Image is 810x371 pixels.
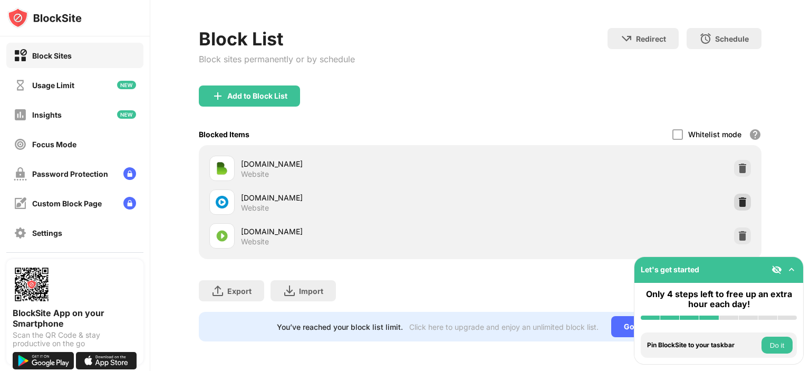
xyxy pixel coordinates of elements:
div: Whitelist mode [688,130,741,139]
img: omni-setup-toggle.svg [786,264,797,275]
img: eye-not-visible.svg [772,264,782,275]
img: get-it-on-google-play.svg [13,352,74,369]
div: [DOMAIN_NAME] [241,226,480,237]
div: Scan the QR Code & stay productive on the go [13,331,137,348]
img: favicons [216,230,228,242]
div: Settings [32,229,62,237]
div: Click here to upgrade and enjoy an unlimited block list. [409,322,599,331]
div: You’ve reached your block list limit. [277,322,403,331]
img: download-on-the-app-store.svg [76,352,137,369]
button: Do it [761,337,793,354]
div: Only 4 steps left to free up an extra hour each day! [641,289,797,309]
div: Redirect [636,34,666,43]
img: logo-blocksite.svg [7,7,82,28]
img: favicons [216,162,228,175]
img: new-icon.svg [117,81,136,89]
div: Go Unlimited [611,316,683,337]
div: Block List [199,28,355,50]
div: Custom Block Page [32,199,102,208]
div: BlockSite App on your Smartphone [13,308,137,329]
img: new-icon.svg [117,110,136,119]
div: [DOMAIN_NAME] [241,192,480,203]
div: Block Sites [32,51,72,60]
div: Password Protection [32,169,108,178]
div: Pin BlockSite to your taskbar [647,341,759,349]
img: focus-off.svg [14,138,27,151]
div: Import [299,287,323,296]
img: lock-menu.svg [123,197,136,210]
div: Insights [32,110,62,119]
div: Add to Block List [227,92,287,100]
div: Website [241,203,269,213]
img: favicons [216,196,228,208]
div: Let's get started [641,265,699,274]
img: settings-off.svg [14,226,27,240]
img: time-usage-off.svg [14,79,27,92]
div: Schedule [715,34,749,43]
img: block-on.svg [14,49,27,62]
img: customize-block-page-off.svg [14,197,27,210]
div: Block sites permanently or by schedule [199,54,355,64]
div: Website [241,169,269,179]
img: options-page-qr-code.png [13,265,51,303]
div: Export [227,287,252,296]
div: Usage Limit [32,81,74,90]
div: Blocked Items [199,130,249,139]
div: Website [241,237,269,246]
img: password-protection-off.svg [14,167,27,180]
img: insights-off.svg [14,108,27,121]
div: Focus Mode [32,140,76,149]
img: lock-menu.svg [123,167,136,180]
div: [DOMAIN_NAME] [241,158,480,169]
